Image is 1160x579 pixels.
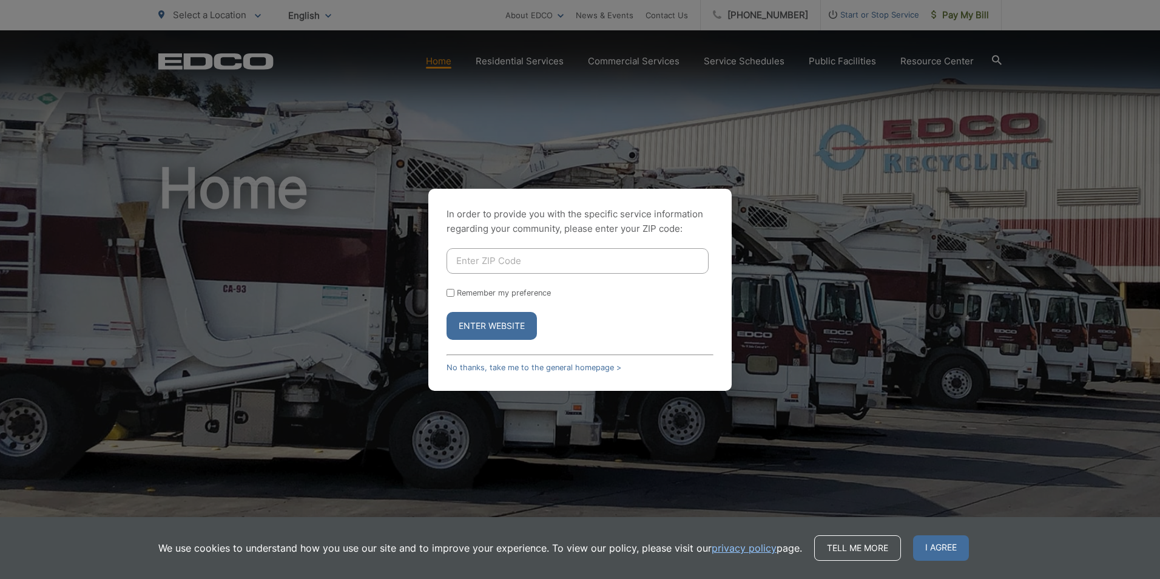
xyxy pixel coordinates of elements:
p: We use cookies to understand how you use our site and to improve your experience. To view our pol... [158,541,802,555]
p: In order to provide you with the specific service information regarding your community, please en... [447,207,713,236]
a: privacy policy [712,541,777,555]
label: Remember my preference [457,288,551,297]
button: Enter Website [447,312,537,340]
span: I agree [913,535,969,561]
a: No thanks, take me to the general homepage > [447,363,621,372]
a: Tell me more [814,535,901,561]
input: Enter ZIP Code [447,248,709,274]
